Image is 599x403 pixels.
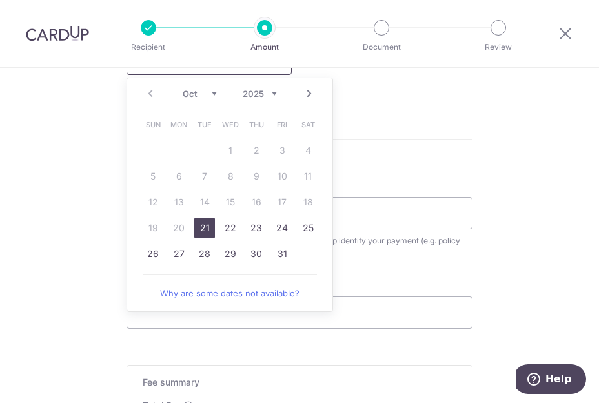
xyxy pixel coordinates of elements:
a: 30 [246,243,267,264]
a: 28 [194,243,215,264]
a: 31 [272,243,292,264]
span: Tuesday [194,114,215,135]
h5: Fee summary [143,376,456,389]
img: CardUp [26,26,89,41]
iframe: Opens a widget where you can find more information [516,364,586,397]
span: Monday [168,114,189,135]
span: Friday [272,114,292,135]
a: 24 [272,218,292,238]
a: Next [301,86,317,101]
a: 25 [298,218,318,238]
p: Review [462,41,534,54]
a: 21 [194,218,215,238]
p: Recipient [112,41,185,54]
span: Wednesday [220,114,241,135]
a: 29 [220,243,241,264]
a: 22 [220,218,241,238]
a: 27 [168,243,189,264]
span: Saturday [298,114,318,135]
a: Why are some dates not available? [143,280,317,306]
a: 26 [143,243,163,264]
span: Thursday [246,114,267,135]
span: Sunday [143,114,163,135]
p: Document [345,41,418,54]
p: Amount [228,41,301,54]
a: 23 [246,218,267,238]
